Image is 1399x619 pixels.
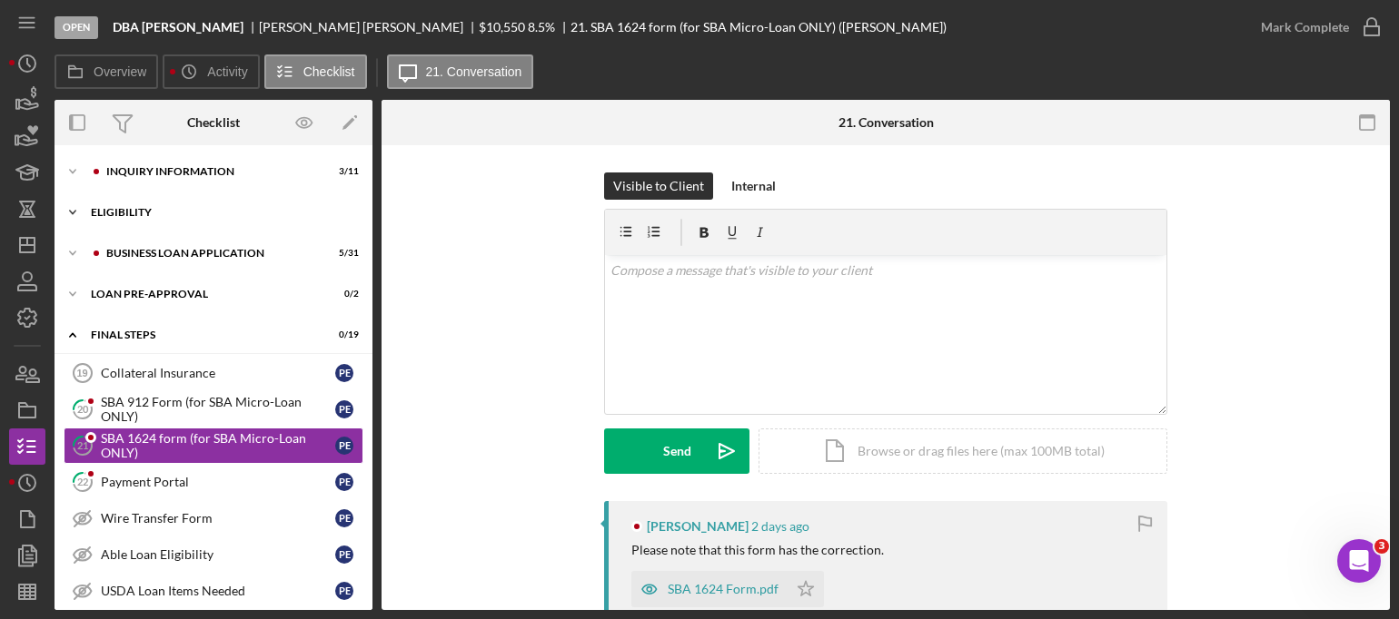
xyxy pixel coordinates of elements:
button: 21. Conversation [387,54,534,89]
div: Open [55,16,98,39]
button: Mark Complete [1243,9,1390,45]
div: SBA 1624 Form.pdf [668,582,779,596]
span: $10,550 [479,19,525,34]
div: 21. Conversation [838,115,934,130]
div: P E [335,509,353,527]
button: Internal [722,172,785,200]
div: [PERSON_NAME] [647,519,749,534]
div: P E [335,473,353,491]
div: Send [663,428,691,474]
div: 5 / 31 [326,248,359,259]
button: Visible to Client [604,172,713,200]
button: SBA 1624 Form.pdf [631,571,824,607]
label: Checklist [303,64,355,79]
a: 21SBA 1624 form (for SBA Micro-Loan ONLY)PE [64,427,363,464]
div: P E [335,545,353,564]
div: Payment Portal [101,475,335,489]
div: 0 / 2 [326,289,359,300]
a: 22Payment PortalPE [64,464,363,500]
button: Checklist [264,54,367,89]
div: 3 / 11 [326,166,359,177]
span: 3 [1374,539,1389,554]
a: 20SBA 912 Form (for SBA Micro-Loan ONLY)PE [64,391,363,427]
div: P E [335,582,353,600]
div: [PERSON_NAME] [PERSON_NAME] [259,20,479,34]
div: Wire Transfer Form [101,511,335,526]
div: USDA Loan Items Needed [101,584,335,598]
div: BUSINESS LOAN APPLICATION [106,248,313,259]
div: INQUIRY INFORMATION [106,166,313,177]
div: Mark Complete [1261,9,1349,45]
div: Please note that this form has the correction. [631,543,884,557]
div: Checklist [187,115,240,130]
label: Activity [207,64,247,79]
a: USDA Loan Items NeededPE [64,573,363,609]
tspan: 22 [77,476,88,487]
div: LOAN PRE-APPROVAL [91,289,313,300]
div: ELIGIBILITY [91,207,350,218]
button: Overview [55,54,158,89]
div: Collateral Insurance [101,366,335,380]
div: P E [335,400,353,418]
div: SBA 1624 form (for SBA Micro-Loan ONLY) [101,431,335,460]
div: P E [335,437,353,455]
tspan: 19 [76,368,87,378]
b: DBA [PERSON_NAME] [113,20,243,34]
div: 21. SBA 1624 form (for SBA Micro-Loan ONLY) ([PERSON_NAME]) [571,20,947,34]
div: 8.5 % [528,20,555,34]
div: SBA 912 Form (for SBA Micro-Loan ONLY) [101,395,335,424]
button: Activity [163,54,259,89]
label: Overview [94,64,146,79]
tspan: 20 [77,403,89,415]
div: Internal [731,172,776,200]
tspan: 21 [77,439,88,451]
div: Visible to Client [613,172,704,200]
div: FINAL STEPS [91,329,313,340]
iframe: Intercom live chat [1337,539,1381,583]
a: Able Loan EligibilityPE [64,536,363,573]
button: Send [604,428,749,474]
label: 21. Conversation [426,64,522,79]
div: 0 / 19 [326,329,359,340]
div: Able Loan Eligibility [101,547,335,562]
time: 2025-10-08 20:28 [751,519,809,534]
div: P E [335,364,353,382]
a: 19Collateral InsurancePE [64,355,363,391]
a: Wire Transfer FormPE [64,500,363,536]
